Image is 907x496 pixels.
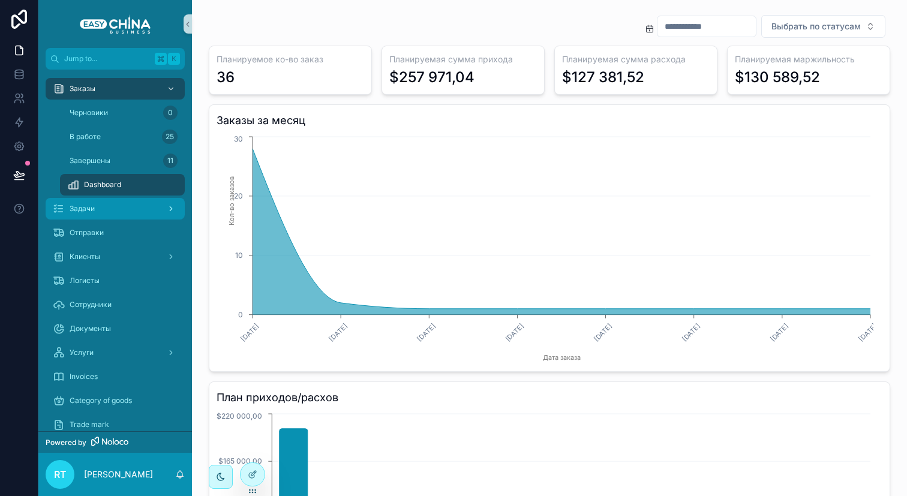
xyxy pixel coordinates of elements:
h3: Планируемая маржильность [735,53,882,65]
text: [DATE] [768,321,790,343]
div: $257 971,04 [389,68,474,87]
span: Jump to... [64,54,150,64]
span: Category of goods [70,396,132,405]
text: [DATE] [680,321,702,343]
tspan: Кол-во заказов [227,176,236,226]
span: Сотрудники [70,300,112,309]
button: Select Button [761,15,885,38]
text: [DATE] [592,321,614,343]
span: Powered by [46,438,86,447]
div: 11 [163,154,178,168]
text: [DATE] [504,321,525,343]
a: Category of goods [46,390,185,411]
a: Черновики0 [60,102,185,124]
a: Dashboard [60,174,185,196]
span: Отправки [70,228,104,238]
tspan: Дата заказа [543,353,581,362]
div: chart [217,134,882,364]
span: Задачи [70,204,95,214]
a: В работе25 [60,126,185,148]
a: Powered by [38,431,192,453]
a: Invoices [46,366,185,387]
span: Услуги [70,348,94,357]
tspan: 30 [234,134,243,143]
span: RT [54,467,66,482]
text: [DATE] [239,321,260,343]
span: В работе [70,132,101,142]
span: Логисты [70,276,100,285]
a: Услуги [46,342,185,363]
h3: Планируемая сумма прихода [389,53,537,65]
span: Клиенты [70,252,100,261]
div: 25 [162,130,178,144]
h3: Планируемая сумма расхода [562,53,710,65]
tspan: 0 [238,310,243,319]
h3: Заказы за месяц [217,112,882,129]
div: $130 589,52 [735,68,820,87]
div: 0 [163,106,178,120]
a: Сотрудники [46,294,185,315]
a: Документы [46,318,185,339]
a: Задачи [46,198,185,220]
a: Отправки [46,222,185,244]
span: Документы [70,324,111,333]
button: Jump to...K [46,48,185,70]
span: Dashboard [84,180,121,190]
a: Заказы [46,78,185,100]
text: [DATE] [857,321,878,343]
img: App logo [80,14,151,34]
div: $127 381,52 [562,68,644,87]
tspan: 10 [235,251,243,260]
span: Черновики [70,108,108,118]
tspan: $165 000,00 [218,456,262,465]
h3: Планируемое ко-во заказ [217,53,364,65]
span: Invoices [70,372,98,381]
tspan: 20 [234,191,243,200]
div: 36 [217,68,235,87]
span: Заказы [70,84,95,94]
span: K [169,54,179,64]
tspan: $220 000,00 [217,411,262,420]
span: Trade mark [70,420,109,429]
span: Выбрать по статусам [771,20,861,32]
a: Логисты [46,270,185,291]
text: [DATE] [328,321,349,343]
h3: План приходов/расхов [217,389,882,406]
a: Trade mark [46,414,185,435]
text: [DATE] [416,321,437,343]
p: [PERSON_NAME] [84,468,153,480]
span: Завершены [70,156,110,166]
div: scrollable content [38,70,192,431]
a: Клиенты [46,246,185,267]
a: Завершены11 [60,150,185,172]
